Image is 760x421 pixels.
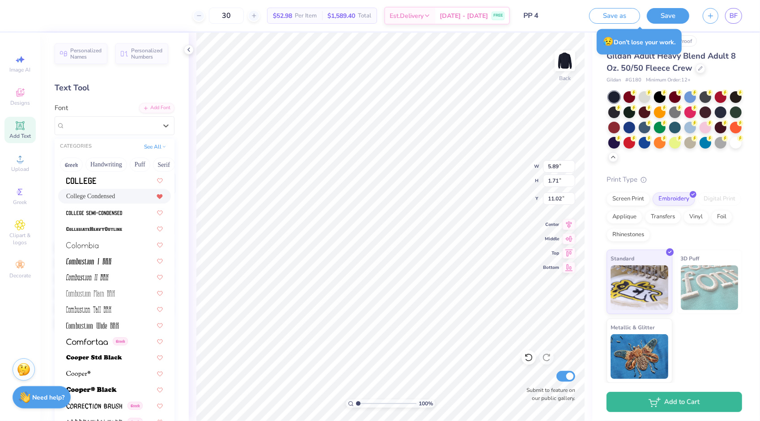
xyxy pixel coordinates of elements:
[66,226,122,232] img: CollegiateHeavyOutline
[10,99,30,106] span: Designs
[130,157,150,172] button: Puff
[522,386,575,402] label: Submit to feature on our public gallery.
[419,400,433,408] span: 100 %
[646,77,691,84] span: Minimum Order: 12 +
[698,192,741,206] div: Digital Print
[543,250,559,256] span: Top
[440,11,488,21] span: [DATE] - [DATE]
[66,274,109,281] img: Combustion II BRK
[543,221,559,228] span: Center
[517,7,582,25] input: Untitled Design
[358,11,371,21] span: Total
[653,192,695,206] div: Embroidery
[113,337,128,345] span: Greek
[66,306,111,313] img: Combustion Tall BRK
[543,236,559,242] span: Middle
[66,323,119,329] img: Combustion Wide BRK
[10,66,31,73] span: Image AI
[711,210,732,224] div: Foil
[611,323,655,332] span: Metallic & Glitter
[139,103,174,113] div: Add Font
[597,29,682,55] div: Don’t lose your work.
[681,265,739,310] img: 3D Puff
[60,143,92,150] div: CATEGORIES
[66,339,108,345] img: Comfortaa
[559,74,571,82] div: Back
[611,265,668,310] img: Standard
[66,387,117,393] img: Cooper* Black (Black)
[209,8,244,24] input: – –
[9,132,31,140] span: Add Text
[611,254,634,263] span: Standard
[607,192,650,206] div: Screen Print
[66,242,98,248] img: Colombia
[55,82,174,94] div: Text Tool
[556,52,574,70] img: Back
[611,334,668,379] img: Metallic & Glitter
[390,11,424,21] span: Est. Delivery
[645,210,681,224] div: Transfers
[66,258,112,264] img: Combustion I BRK
[607,210,642,224] div: Applique
[153,157,175,172] button: Serif
[589,8,640,24] button: Save as
[66,210,122,216] img: College Semi-condensed
[327,11,355,21] span: $1,589.40
[66,178,96,184] img: College
[607,77,621,84] span: Gildan
[607,174,742,185] div: Print Type
[55,103,68,113] label: Font
[66,371,91,377] img: Cooper*
[273,11,292,21] span: $52.98
[66,191,115,201] span: College Condensed
[493,13,503,19] span: FREE
[131,47,163,60] span: Personalized Numbers
[625,77,641,84] span: # G180
[60,157,83,172] button: Greek
[11,166,29,173] span: Upload
[607,228,650,242] div: Rhinestones
[70,47,102,60] span: Personalized Names
[647,8,689,24] button: Save
[607,392,742,412] button: Add to Cart
[725,8,742,24] a: BF
[543,264,559,271] span: Bottom
[66,403,122,409] img: Correction Brush
[127,402,143,410] span: Greek
[33,393,65,402] strong: Need help?
[13,199,27,206] span: Greek
[730,11,738,21] span: BF
[681,254,700,263] span: 3D Puff
[603,36,614,47] span: 😥
[66,290,115,297] img: Combustion Plain BRK
[4,232,36,246] span: Clipart & logos
[141,142,169,151] button: See All
[295,11,317,21] span: Per Item
[66,355,122,361] img: Cooper Std Black
[9,272,31,279] span: Decorate
[684,210,709,224] div: Vinyl
[85,157,127,172] button: Handwriting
